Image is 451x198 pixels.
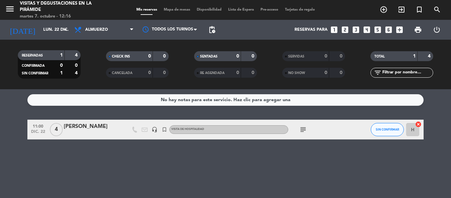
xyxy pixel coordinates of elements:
strong: 1 [60,53,63,58]
strong: 0 [236,54,239,59]
i: turned_in_not [415,6,423,14]
span: dic. 22 [30,130,46,137]
i: headset_mic [152,127,157,133]
strong: 0 [325,70,327,75]
div: martes 7. octubre - 12:16 [20,13,108,20]
strong: 4 [75,71,79,75]
i: arrow_drop_down [61,26,69,34]
strong: 0 [75,63,79,68]
input: Filtrar por nombre... [382,69,433,76]
span: Mapa de mesas [160,8,193,12]
span: 4 [50,123,63,136]
span: Disponibilidad [193,8,225,12]
strong: 0 [340,54,344,59]
div: LOG OUT [427,20,446,40]
span: Mis reservas [133,8,160,12]
span: Visita de Hospitalidad [171,128,204,131]
i: looks_5 [373,25,382,34]
span: SIN CONFIRMAR [376,128,399,131]
strong: 0 [148,54,151,59]
span: CONFIRMADA [22,64,45,67]
span: SENTADAS [200,55,218,58]
i: search [433,6,441,14]
div: No hay notas para este servicio. Haz clic para agregar una [161,96,291,104]
span: NO SHOW [288,71,305,75]
i: power_settings_new [433,26,441,34]
i: subject [299,126,307,134]
strong: 1 [60,71,63,75]
i: looks_one [330,25,338,34]
span: Reservas para [295,27,328,32]
span: pending_actions [208,26,216,34]
strong: 0 [163,70,167,75]
div: [PERSON_NAME] [64,122,120,131]
span: Tarjetas de regalo [282,8,318,12]
strong: 0 [236,70,239,75]
strong: 0 [252,70,256,75]
span: print [414,26,422,34]
button: menu [5,4,15,16]
i: looks_6 [384,25,393,34]
strong: 4 [75,53,79,58]
span: RESERVADAS [22,54,43,57]
span: SIN CONFIRMAR [22,72,48,75]
i: looks_4 [363,25,371,34]
strong: 1 [413,54,416,59]
span: SERVIDAS [288,55,304,58]
span: CHECK INS [112,55,130,58]
i: add_box [395,25,404,34]
i: exit_to_app [398,6,405,14]
i: looks_3 [352,25,360,34]
strong: 0 [60,63,63,68]
i: menu [5,4,15,14]
span: Almuerzo [85,27,108,32]
div: Visitas y degustaciones en La Pirámide [20,0,108,13]
strong: 0 [163,54,167,59]
span: Lista de Espera [225,8,257,12]
i: [DATE] [5,22,40,37]
span: TOTAL [374,55,385,58]
strong: 0 [148,70,151,75]
strong: 0 [252,54,256,59]
i: cancel [415,121,422,128]
strong: 0 [340,70,344,75]
span: Pre-acceso [257,8,282,12]
span: 11:00 [30,122,46,130]
i: looks_two [341,25,349,34]
i: turned_in_not [161,127,167,133]
i: filter_list [374,69,382,77]
strong: 4 [428,54,432,59]
span: CANCELADA [112,71,132,75]
i: add_circle_outline [380,6,388,14]
span: RE AGENDADA [200,71,225,75]
strong: 0 [325,54,327,59]
button: SIN CONFIRMAR [371,123,404,136]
